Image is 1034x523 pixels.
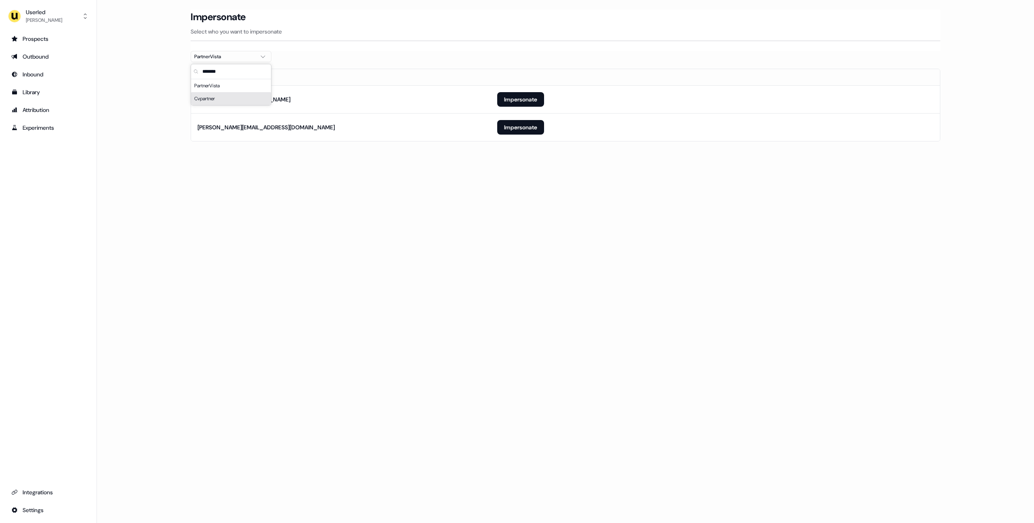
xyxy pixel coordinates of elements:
[6,68,90,81] a: Go to Inbound
[6,486,90,499] a: Go to integrations
[6,121,90,134] a: Go to experiments
[11,53,85,61] div: Outbound
[6,50,90,63] a: Go to outbound experience
[6,6,90,26] button: Userled[PERSON_NAME]
[11,124,85,132] div: Experiments
[11,106,85,114] div: Attribution
[191,79,271,92] div: PartnerVista
[11,70,85,78] div: Inbound
[11,488,85,496] div: Integrations
[26,8,62,16] div: Userled
[6,86,90,99] a: Go to templates
[11,506,85,514] div: Settings
[198,123,335,131] div: [PERSON_NAME][EMAIL_ADDRESS][DOMAIN_NAME]
[191,69,491,85] th: Email
[497,120,544,135] button: Impersonate
[497,92,544,107] button: Impersonate
[191,79,271,105] div: Suggestions
[11,35,85,43] div: Prospects
[191,27,940,36] p: Select who you want to impersonate
[26,16,62,24] div: [PERSON_NAME]
[191,11,246,23] h3: Impersonate
[194,53,255,61] div: PartnerVista
[191,51,271,62] button: PartnerVista
[6,32,90,45] a: Go to prospects
[6,504,90,517] a: Go to integrations
[11,88,85,96] div: Library
[191,92,271,105] div: Cvpartner
[6,103,90,116] a: Go to attribution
